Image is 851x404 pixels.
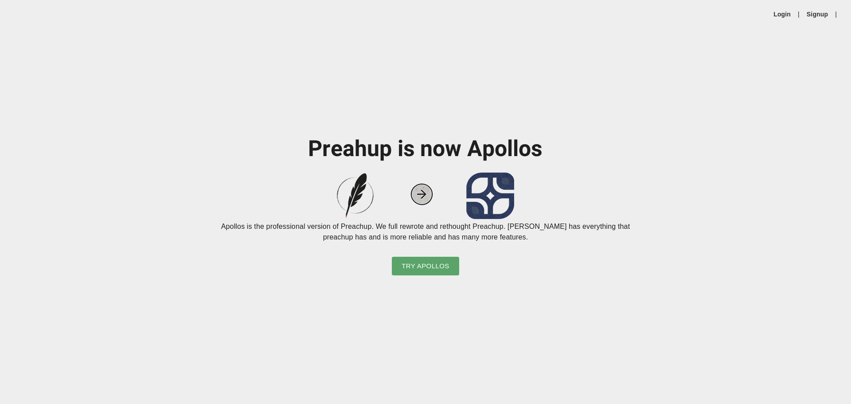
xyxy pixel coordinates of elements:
[402,260,449,272] span: Try Apollos
[794,10,803,19] li: |
[807,10,828,19] a: Signup
[213,135,638,164] h1: Preahup is now Apollos
[392,257,459,275] button: Try Apollos
[213,221,638,243] p: Apollos is the professional version of Preachup. We full rewrote and rethought Preachup. [PERSON_...
[337,173,514,219] img: preachup-to-apollos.png
[831,10,840,19] li: |
[773,10,791,19] a: Login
